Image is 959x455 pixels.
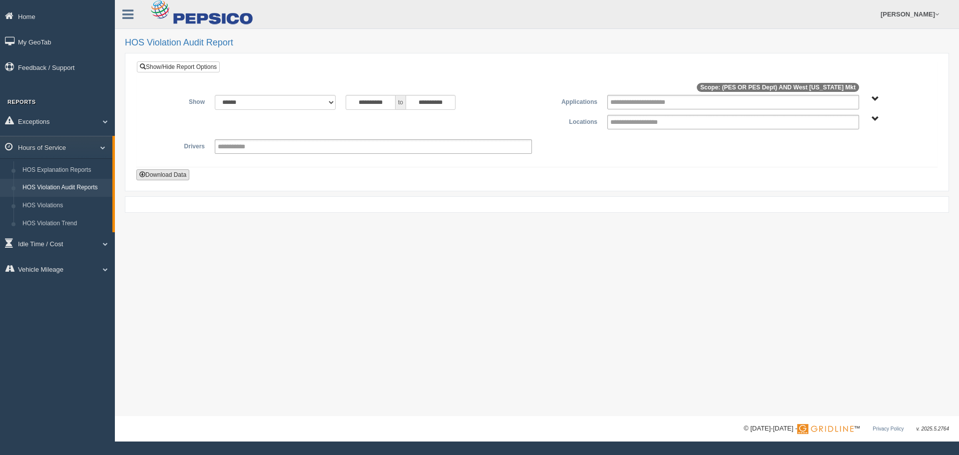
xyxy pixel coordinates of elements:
[917,426,949,432] span: v. 2025.5.2764
[744,424,949,434] div: © [DATE]-[DATE] - ™
[125,38,949,48] h2: HOS Violation Audit Report
[697,83,859,92] span: Scope: (PES OR PES Dept) AND West [US_STATE] Mkt
[137,61,220,72] a: Show/Hide Report Options
[144,95,210,107] label: Show
[18,215,112,233] a: HOS Violation Trend
[537,95,602,107] label: Applications
[18,179,112,197] a: HOS Violation Audit Reports
[797,424,854,434] img: Gridline
[18,197,112,215] a: HOS Violations
[873,426,904,432] a: Privacy Policy
[144,139,210,151] label: Drivers
[18,161,112,179] a: HOS Explanation Reports
[537,115,602,127] label: Locations
[396,95,406,110] span: to
[136,169,189,180] button: Download Data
